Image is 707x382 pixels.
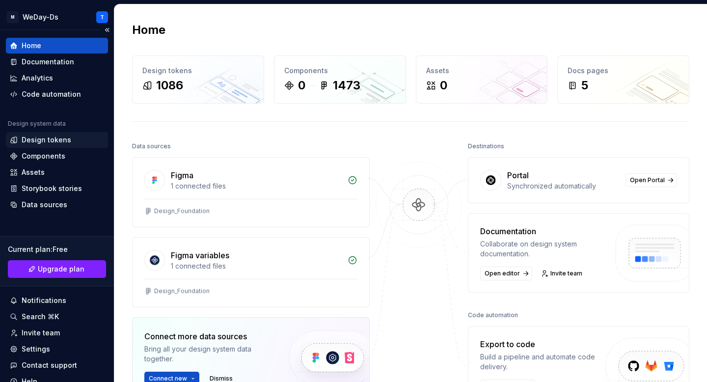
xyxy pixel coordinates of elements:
[22,312,59,322] div: Search ⌘K
[581,78,588,93] div: 5
[550,270,582,277] span: Invite team
[274,55,406,104] a: Components01473
[6,197,108,213] a: Data sources
[144,344,272,364] div: Bring all your design system data together.
[538,267,587,280] a: Invite team
[8,120,66,128] div: Design system data
[630,176,665,184] span: Open Portal
[284,66,396,76] div: Components
[22,184,82,193] div: Storybook stories
[625,173,677,187] a: Open Portal
[298,78,305,93] div: 0
[6,309,108,325] button: Search ⌘K
[22,41,41,51] div: Home
[6,164,108,180] a: Assets
[22,57,74,67] div: Documentation
[132,237,370,307] a: Figma variables1 connected filesDesign_Foundation
[132,139,171,153] div: Data sources
[468,308,518,322] div: Code automation
[6,181,108,196] a: Storybook stories
[22,296,66,305] div: Notifications
[6,86,108,102] a: Code automation
[38,264,84,274] span: Upgrade plan
[7,11,19,23] div: M
[22,360,77,370] div: Contact support
[22,151,65,161] div: Components
[154,287,210,295] div: Design_Foundation
[440,78,447,93] div: 0
[6,293,108,308] button: Notifications
[480,338,606,350] div: Export to code
[156,78,183,93] div: 1086
[426,66,538,76] div: Assets
[6,325,108,341] a: Invite team
[22,167,45,177] div: Assets
[22,89,81,99] div: Code automation
[154,207,210,215] div: Design_Foundation
[22,200,67,210] div: Data sources
[557,55,689,104] a: Docs pages5
[171,169,193,181] div: Figma
[480,239,606,259] div: Collaborate on design system documentation.
[6,132,108,148] a: Design tokens
[333,78,360,93] div: 1473
[22,135,71,145] div: Design tokens
[568,66,679,76] div: Docs pages
[6,54,108,70] a: Documentation
[416,55,548,104] a: Assets0
[22,344,50,354] div: Settings
[132,157,370,227] a: Figma1 connected filesDesign_Foundation
[22,328,60,338] div: Invite team
[6,38,108,54] a: Home
[480,267,532,280] a: Open editor
[480,352,606,372] div: Build a pipeline and automate code delivery.
[132,22,165,38] h2: Home
[507,181,620,191] div: Synchronized automatically
[6,341,108,357] a: Settings
[100,13,104,21] div: T
[22,73,53,83] div: Analytics
[468,139,504,153] div: Destinations
[2,6,112,27] button: MWeDay-DsT
[171,249,229,261] div: Figma variables
[132,55,264,104] a: Design tokens1086
[6,357,108,373] button: Contact support
[507,169,529,181] div: Portal
[485,270,520,277] span: Open editor
[6,70,108,86] a: Analytics
[171,261,342,271] div: 1 connected files
[480,225,606,237] div: Documentation
[23,12,58,22] div: WeDay-Ds
[144,330,272,342] div: Connect more data sources
[8,245,106,254] div: Current plan : Free
[100,23,114,37] button: Collapse sidebar
[8,260,106,278] button: Upgrade plan
[171,181,342,191] div: 1 connected files
[142,66,254,76] div: Design tokens
[6,148,108,164] a: Components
